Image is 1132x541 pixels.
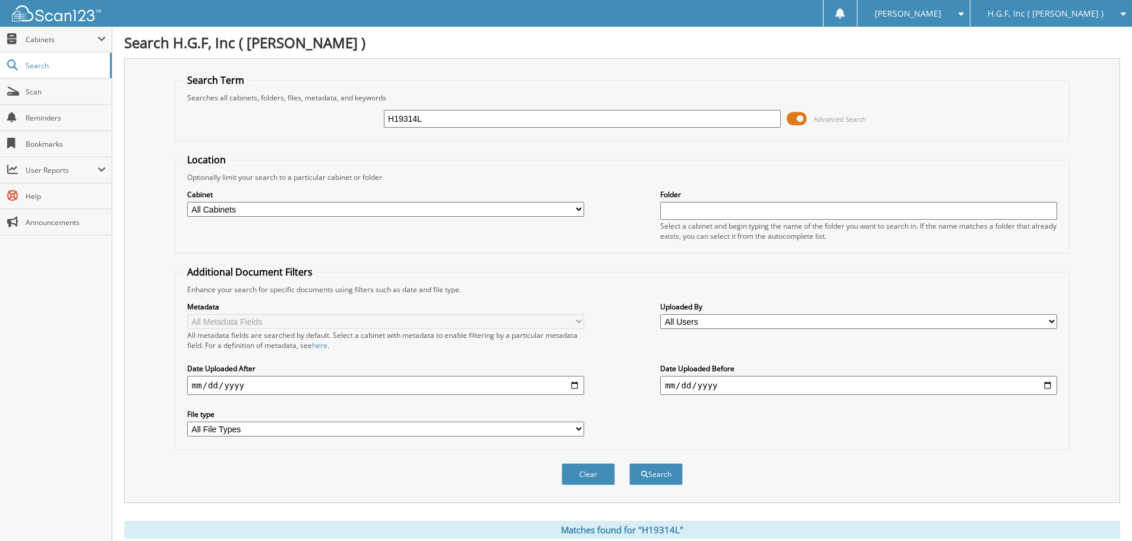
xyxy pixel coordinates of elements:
button: Search [629,463,683,485]
span: User Reports [26,165,97,175]
label: Date Uploaded After [187,363,584,374]
legend: Search Term [181,74,250,87]
a: here [312,340,327,350]
span: Announcements [26,217,106,227]
span: Help [26,191,106,201]
input: start [187,376,584,395]
legend: Location [181,153,232,166]
div: Optionally limit your search to a particular cabinet or folder [181,172,1063,182]
div: Select a cabinet and begin typing the name of the folder you want to search in. If the name match... [660,221,1057,241]
label: Date Uploaded Before [660,363,1057,374]
legend: Additional Document Filters [181,265,319,279]
img: scan123-logo-white.svg [12,5,101,21]
button: Clear [562,463,615,485]
span: H.G.F, Inc ( [PERSON_NAME] ) [988,10,1103,17]
span: Reminders [26,113,106,123]
div: Enhance your search for specific documents using filters such as date and file type. [181,284,1063,295]
span: Advanced Search [813,115,866,124]
span: [PERSON_NAME] [875,10,941,17]
div: All metadata fields are searched by default. Select a cabinet with metadata to enable filtering b... [187,330,584,350]
div: Matches found for "H19314L" [124,521,1120,539]
label: Folder [660,189,1057,200]
span: Search [26,61,104,71]
input: end [660,376,1057,395]
span: Bookmarks [26,139,106,149]
h1: Search H.G.F, Inc ( [PERSON_NAME] ) [124,33,1120,52]
label: Uploaded By [660,302,1057,312]
div: Searches all cabinets, folders, files, metadata, and keywords [181,93,1063,103]
span: Cabinets [26,34,97,45]
label: File type [187,409,584,419]
label: Metadata [187,302,584,312]
label: Cabinet [187,189,584,200]
span: Scan [26,87,106,97]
